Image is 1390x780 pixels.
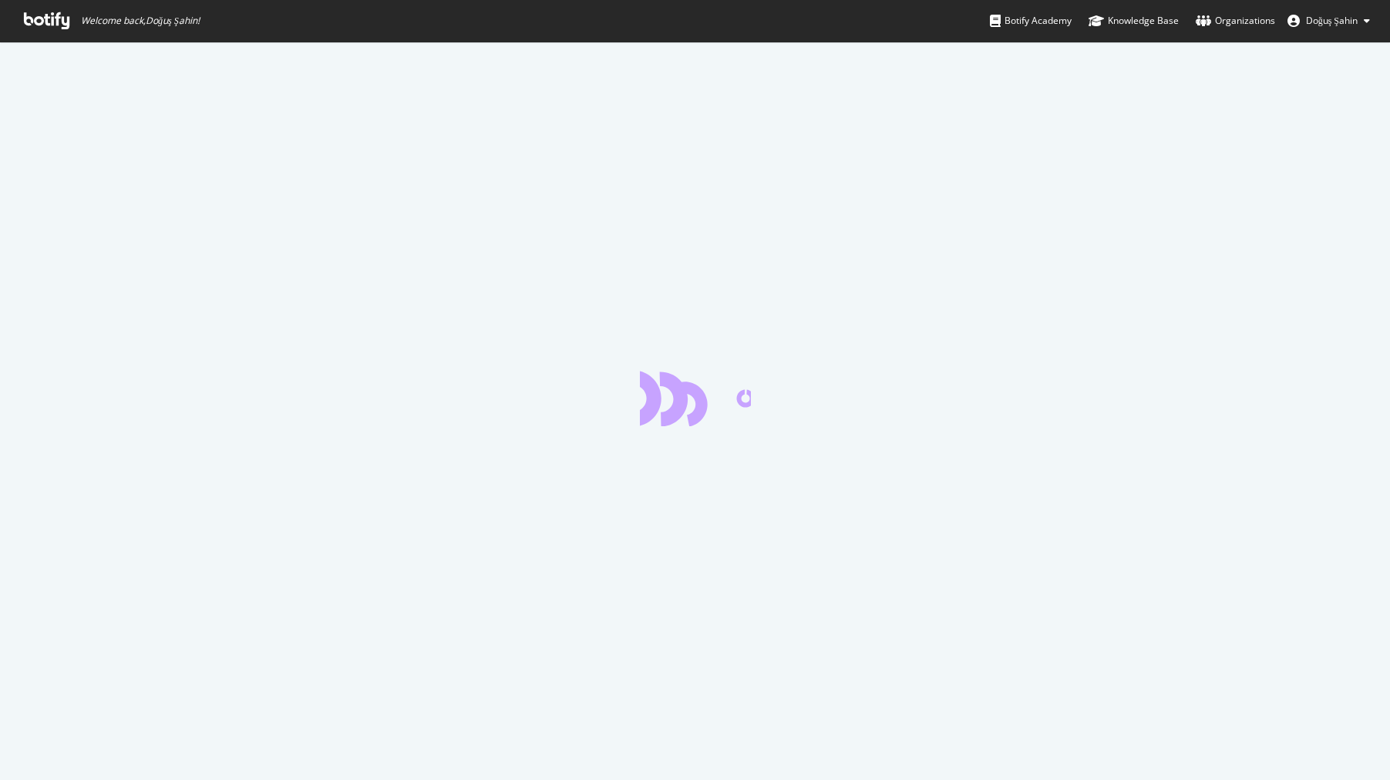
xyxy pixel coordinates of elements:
[1196,13,1275,29] div: Organizations
[640,371,751,426] div: animation
[1275,8,1382,33] button: Doğuş Şahin
[1306,14,1358,27] span: Doğuş Şahin
[990,13,1072,29] div: Botify Academy
[81,15,200,27] span: Welcome back, Doğuş Şahin !
[1089,13,1179,29] div: Knowledge Base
